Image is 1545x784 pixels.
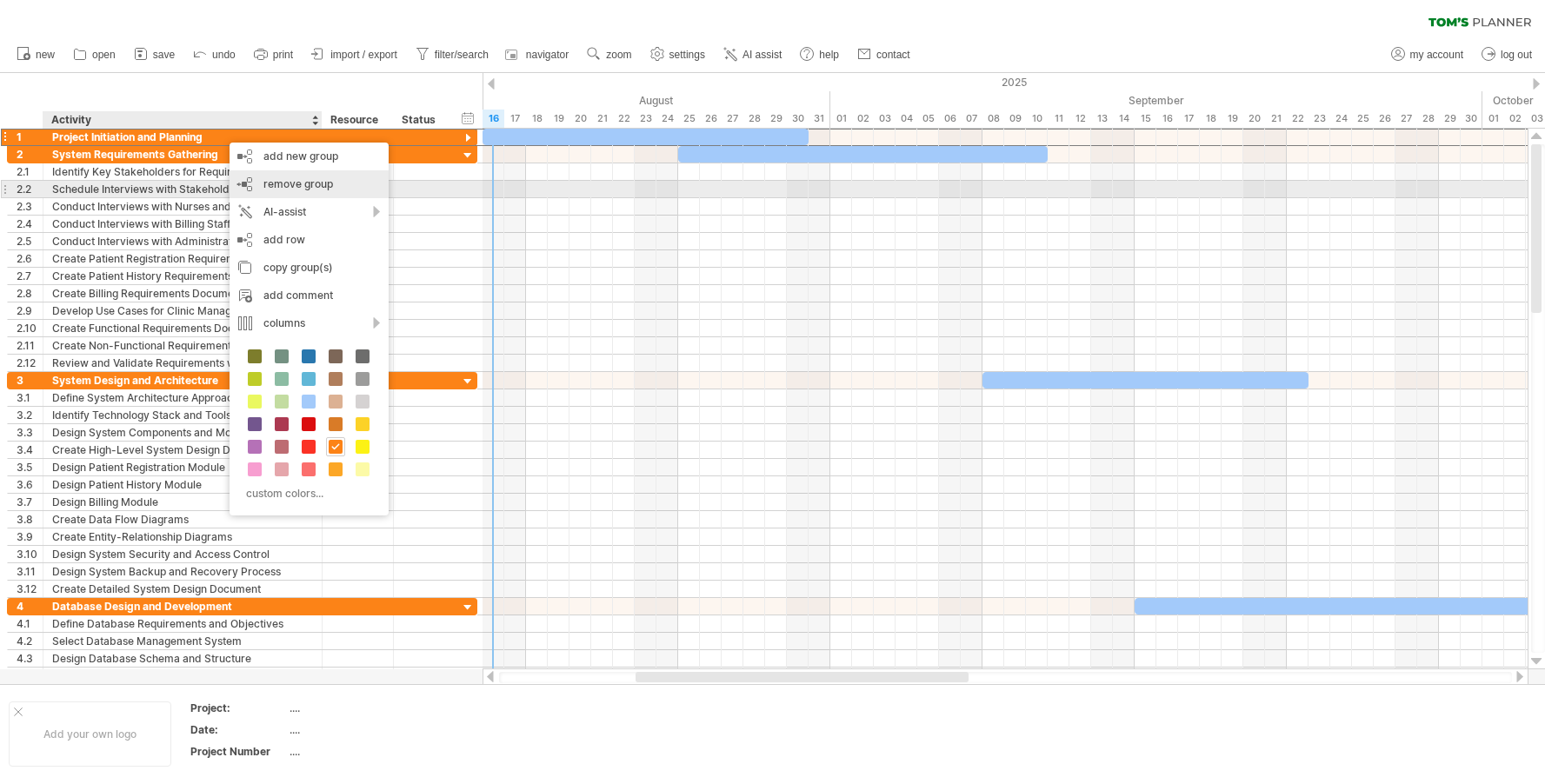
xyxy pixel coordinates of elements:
[1004,110,1026,128] div: Tuesday, 9 September 2025
[230,226,389,254] div: add row
[1178,110,1200,128] div: Wednesday, 17 September 2025
[190,722,286,737] div: Date:
[830,110,852,128] div: Monday, 1 September 2025
[17,372,43,389] div: 3
[92,49,116,61] span: open
[17,129,43,145] div: 1
[52,563,313,580] div: Design System Backup and Recovery Process
[52,268,313,284] div: Create Patient History Requirements Document
[52,615,313,632] div: Define Database Requirements and Objectives
[809,110,830,128] div: Sunday, 31 August 2025
[330,111,383,129] div: Resource
[1501,49,1532,61] span: log out
[17,268,43,284] div: 2.7
[230,309,389,337] div: columns
[230,254,389,282] div: copy group(s)
[700,110,722,128] div: Tuesday, 26 August 2025
[290,744,436,759] div: ....
[52,598,313,615] div: Database Design and Development
[613,110,635,128] div: Friday, 22 August 2025
[1439,110,1461,128] div: Monday, 29 September 2025
[17,511,43,528] div: 3.8
[743,49,782,61] span: AI assist
[52,146,313,163] div: System Requirements Gathering
[678,110,700,128] div: Monday, 25 August 2025
[1135,110,1156,128] div: Monday, 15 September 2025
[874,110,896,128] div: Wednesday, 3 September 2025
[17,285,43,302] div: 2.8
[230,198,389,226] div: AI-assist
[961,110,982,128] div: Sunday, 7 September 2025
[17,163,43,180] div: 2.1
[1222,110,1243,128] div: Friday, 19 September 2025
[263,177,333,190] span: remove group
[1156,110,1178,128] div: Tuesday, 16 September 2025
[1461,110,1482,128] div: Tuesday, 30 September 2025
[52,581,313,597] div: Create Detailed System Design Document
[17,598,43,615] div: 4
[982,110,1004,128] div: Monday, 8 September 2025
[52,650,313,667] div: Design Database Schema and Structure
[273,49,293,61] span: print
[52,528,313,545] div: Create Entity-Relationship Diagrams
[548,110,569,128] div: Tuesday, 19 August 2025
[69,43,121,66] a: open
[52,250,313,267] div: Create Patient Registration Requirements Document
[51,111,312,129] div: Activity
[1482,110,1504,128] div: Wednesday, 1 October 2025
[17,546,43,562] div: 3.10
[17,442,43,458] div: 3.4
[52,476,313,493] div: Design Patient History Module
[17,337,43,354] div: 2.11
[1504,110,1526,128] div: Thursday, 2 October 2025
[17,581,43,597] div: 3.12
[896,110,917,128] div: Thursday, 4 September 2025
[52,216,313,232] div: Conduct Interviews with Billing Staff
[17,633,43,649] div: 4.2
[52,337,313,354] div: Create Non-Functional Requirements Document
[17,216,43,232] div: 2.4
[635,110,656,128] div: Saturday, 23 August 2025
[787,110,809,128] div: Saturday, 30 August 2025
[153,49,175,61] span: save
[52,198,313,215] div: Conduct Interviews with Nurses and Doctors
[12,43,60,66] a: new
[52,355,313,371] div: Review and Validate Requirements with Stakeholders
[52,163,313,180] div: Identify Key Stakeholders for Requirements Gathering
[526,110,548,128] div: Monday, 18 August 2025
[1048,110,1069,128] div: Thursday, 11 September 2025
[189,43,241,66] a: undo
[1410,49,1463,61] span: my account
[1387,43,1468,66] a: my account
[17,476,43,493] div: 3.6
[52,129,313,145] div: Project Initiation and Planning
[17,389,43,406] div: 3.1
[250,43,298,66] a: print
[230,143,389,170] div: add new group
[17,494,43,510] div: 3.7
[230,282,389,309] div: add comment
[765,110,787,128] div: Friday, 29 August 2025
[526,49,569,61] span: navigator
[52,546,313,562] div: Design System Security and Access Control
[52,668,313,684] div: Create Entity-Relationship Diagrams for Database
[583,43,636,66] a: zoom
[917,110,939,128] div: Friday, 5 September 2025
[52,181,313,197] div: Schedule Interviews with Stakeholders
[238,482,375,505] div: custom colors...
[17,320,43,336] div: 2.10
[853,43,916,66] a: contact
[411,43,494,66] a: filter/search
[330,49,397,61] span: import / export
[819,49,839,61] span: help
[1477,43,1537,66] a: log out
[1069,110,1091,128] div: Friday, 12 September 2025
[402,111,440,129] div: Status
[591,110,613,128] div: Thursday, 21 August 2025
[17,668,43,684] div: 4.4
[17,302,43,319] div: 2.9
[52,442,313,458] div: Create High-Level System Design Document
[796,43,844,66] a: help
[52,372,313,389] div: System Design and Architecture
[17,233,43,249] div: 2.5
